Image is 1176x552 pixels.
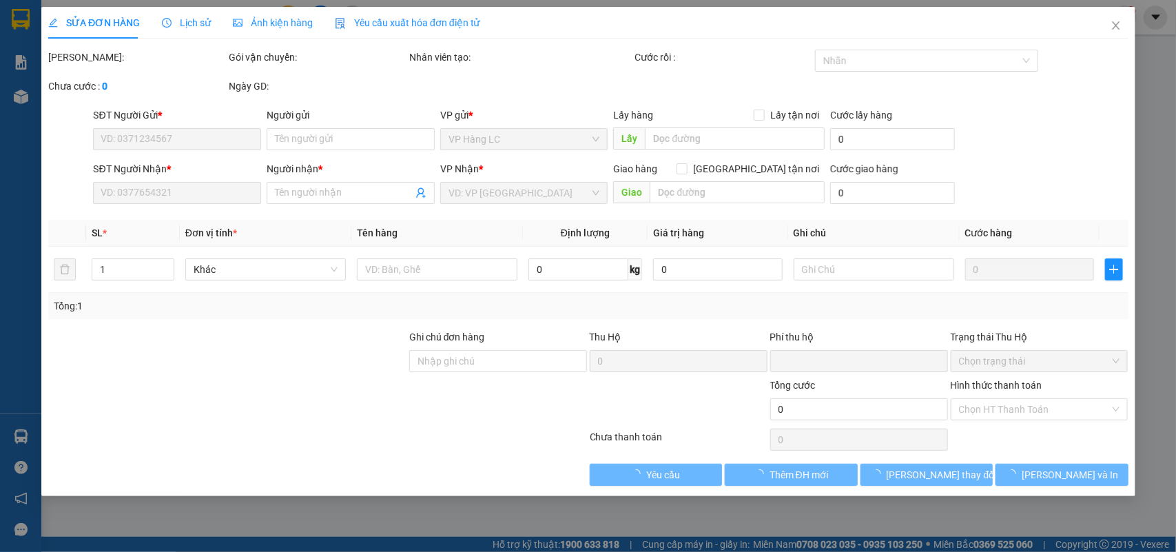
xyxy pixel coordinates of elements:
[830,163,898,174] label: Cước giao hàng
[588,429,769,453] div: Chưa thanh toán
[765,108,825,123] span: Lấy tận nơi
[950,380,1042,391] label: Hình thức thanh toán
[613,163,657,174] span: Giao hàng
[628,258,642,280] span: kg
[93,161,261,176] div: SĐT Người Nhận
[415,187,426,198] span: user-add
[357,258,517,280] input: VD: Bàn, Ghế
[589,331,621,343] span: Thu Hộ
[793,258,953,280] input: Ghi Chú
[613,110,653,121] span: Lấy hàng
[590,464,722,486] button: Yêu cầu
[613,127,645,150] span: Lấy
[613,181,650,203] span: Giao
[958,351,1120,371] span: Chọn trạng thái
[335,18,346,29] img: icon
[871,469,886,479] span: loading
[770,329,947,350] div: Phí thu hộ
[48,18,58,28] span: edit
[1096,7,1135,45] button: Close
[830,182,955,204] input: Cước giao hàng
[335,17,480,28] span: Yêu cầu xuất hóa đơn điện tử
[950,329,1128,345] div: Trạng thái Thu Hộ
[787,220,959,247] th: Ghi chú
[1007,469,1022,479] span: loading
[48,79,226,94] div: Chưa cước :
[54,258,76,280] button: delete
[964,227,1012,238] span: Cước hàng
[162,18,172,28] span: clock-circle
[860,464,992,486] button: [PERSON_NAME] thay đổi
[1105,258,1122,280] button: plus
[448,129,600,150] span: VP Hàng LC
[830,128,955,150] input: Cước lấy hàng
[440,108,608,123] div: VP gửi
[233,18,243,28] span: picture
[650,181,825,203] input: Dọc đường
[561,227,610,238] span: Định lượng
[267,161,435,176] div: Người nhận
[48,17,140,28] span: SỬA ĐƠN HÀNG
[1110,20,1121,31] span: close
[964,258,1094,280] input: 0
[409,350,587,372] input: Ghi chú đơn hàng
[54,298,455,314] div: Tổng: 1
[48,50,226,65] div: [PERSON_NAME]:
[635,50,812,65] div: Cước rồi :
[1022,467,1118,482] span: [PERSON_NAME] và In
[267,108,435,123] div: Người gửi
[688,161,825,176] span: [GEOGRAPHIC_DATA] tận nơi
[631,469,646,479] span: loading
[93,108,261,123] div: SĐT Người Gửi
[409,331,485,343] label: Ghi chú đơn hàng
[409,50,632,65] div: Nhân viên tạo:
[830,110,892,121] label: Cước lấy hàng
[770,380,815,391] span: Tổng cước
[229,79,406,94] div: Ngày GD:
[233,17,313,28] span: Ảnh kiện hàng
[725,464,857,486] button: Thêm ĐH mới
[754,469,770,479] span: loading
[185,227,237,238] span: Đơn vị tính
[1106,264,1122,275] span: plus
[996,464,1128,486] button: [PERSON_NAME] và In
[653,227,704,238] span: Giá trị hàng
[92,227,103,238] span: SL
[162,17,211,28] span: Lịch sử
[770,467,828,482] span: Thêm ĐH mới
[357,227,398,238] span: Tên hàng
[645,127,825,150] input: Dọc đường
[440,163,479,174] span: VP Nhận
[194,259,338,280] span: Khác
[102,81,107,92] b: 0
[646,467,680,482] span: Yêu cầu
[229,50,406,65] div: Gói vận chuyển:
[886,467,996,482] span: [PERSON_NAME] thay đổi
